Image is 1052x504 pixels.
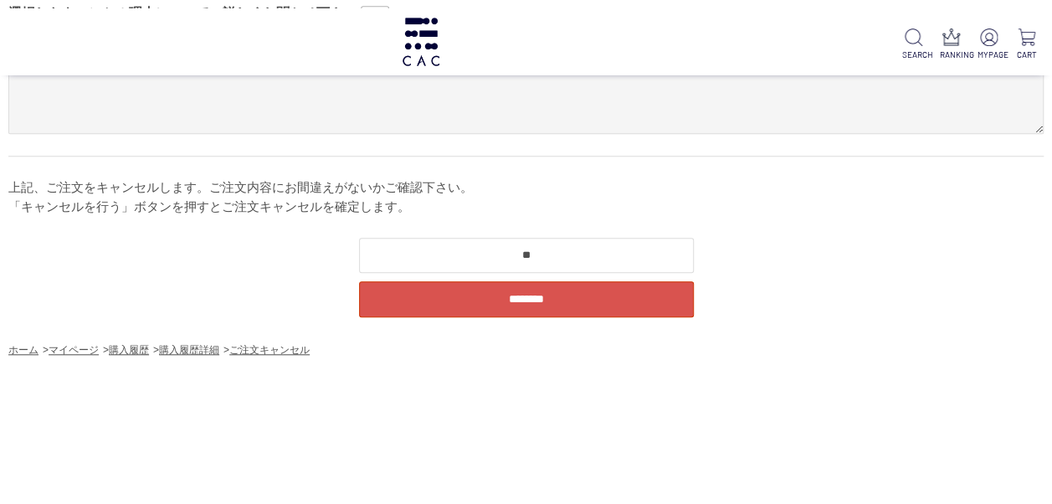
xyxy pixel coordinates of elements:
img: logo [400,18,442,65]
p: RANKING [939,49,963,61]
li: > [103,342,153,357]
p: SEARCH [902,49,926,61]
a: MYPAGE [977,28,1001,61]
a: 購入履歴詳細 [159,344,219,356]
a: RANKING [939,28,963,61]
a: 購入履歴 [109,344,149,356]
a: マイページ [49,344,99,356]
li: > [43,342,103,357]
label: 選択したキャンセル理由について、詳しくお聞かせ下さい [8,6,357,20]
a: ご注文キャンセル [229,344,310,356]
a: SEARCH [902,28,926,61]
li: > [153,342,223,357]
p: 「キャンセルを行う」ボタンを押すとご注文キャンセルを確定します。 [8,198,1044,217]
p: 上記、ご注文をキャンセルします。ご注文内容にお間違えがないかご確認下さい。 [8,178,1044,198]
p: MYPAGE [977,49,1001,61]
a: ホーム [8,344,38,356]
p: CART [1014,49,1039,61]
li: > [223,342,314,357]
a: CART [1014,28,1039,61]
